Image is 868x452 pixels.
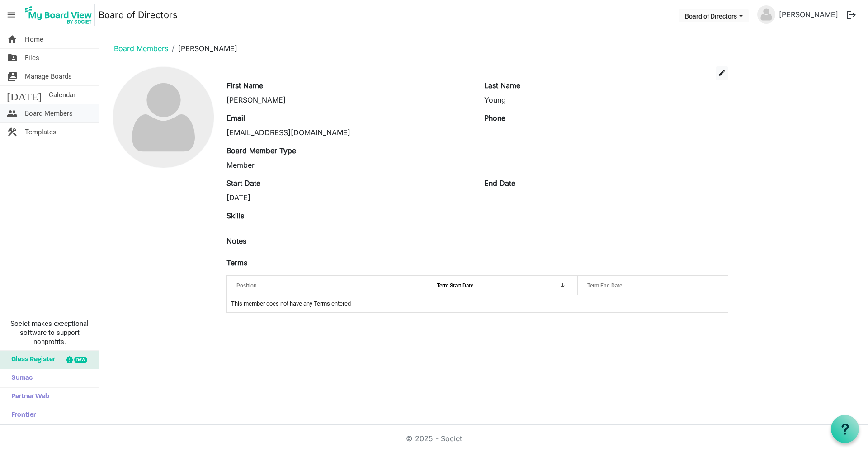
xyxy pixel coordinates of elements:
label: Email [226,113,245,123]
span: people [7,104,18,122]
button: edit [716,66,728,80]
label: First Name [226,80,263,91]
span: folder_shared [7,49,18,67]
span: Templates [25,123,57,141]
label: Notes [226,235,246,246]
img: My Board View Logo [22,4,95,26]
label: Phone [484,113,505,123]
span: Manage Boards [25,67,72,85]
span: construction [7,123,18,141]
td: This member does not have any Terms entered [227,295,728,312]
span: Societ makes exceptional software to support nonprofits. [4,319,95,346]
div: [PERSON_NAME] [226,94,471,105]
span: edit [718,69,726,77]
li: [PERSON_NAME] [168,43,237,54]
span: [DATE] [7,86,42,104]
div: Member [226,160,471,170]
label: Skills [226,210,244,221]
span: switch_account [7,67,18,85]
div: Young [484,94,728,105]
span: Board Members [25,104,73,122]
span: Files [25,49,39,67]
span: Position [236,282,257,289]
span: Calendar [49,86,75,104]
span: Glass Register [7,351,55,369]
a: My Board View Logo [22,4,99,26]
a: Board of Directors [99,6,178,24]
label: Start Date [226,178,260,188]
span: Home [25,30,43,48]
button: Board of Directors dropdownbutton [679,9,749,22]
span: Frontier [7,406,36,424]
div: new [74,357,87,363]
img: no-profile-picture.svg [113,67,214,168]
label: End Date [484,178,515,188]
a: Board Members [114,44,168,53]
span: Partner Web [7,388,49,406]
label: Terms [226,257,247,268]
label: Board Member Type [226,145,296,156]
a: © 2025 - Societ [406,434,462,443]
a: [PERSON_NAME] [775,5,842,24]
span: menu [3,6,20,24]
span: home [7,30,18,48]
div: [DATE] [226,192,471,203]
label: Last Name [484,80,520,91]
img: no-profile-picture.svg [757,5,775,24]
span: Term End Date [587,282,622,289]
div: [EMAIL_ADDRESS][DOMAIN_NAME] [226,127,471,138]
span: Term Start Date [437,282,473,289]
span: Sumac [7,369,33,387]
button: logout [842,5,861,24]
